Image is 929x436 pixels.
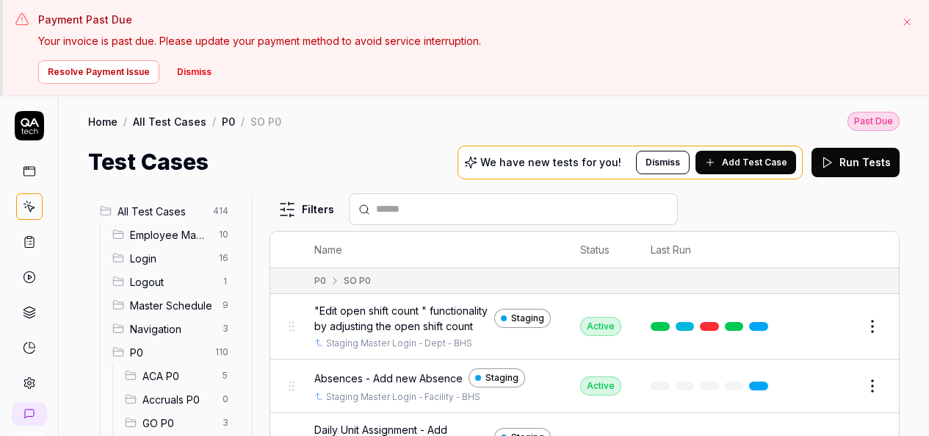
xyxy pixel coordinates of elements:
span: Master Schedule [130,298,214,313]
div: Active [580,317,621,336]
span: GO P0 [142,415,214,431]
span: Add Test Case [722,156,787,169]
span: Absences - Add new Absence [314,371,463,386]
button: Dismiss [636,151,690,174]
span: 3 [217,414,234,432]
span: 5 [217,367,234,385]
span: Employee Management [130,227,210,243]
h1: Test Cases [88,146,209,179]
span: 414 [207,202,234,220]
span: 0 [217,390,234,408]
span: Login [130,251,210,266]
button: Resolve Payment Issue [38,60,159,84]
button: Add Test Case [695,151,796,174]
div: Drag to reorderEmployee Management10 [106,223,240,246]
p: Your invoice is past due. Please update your payment method to avoid service interruption. [38,33,888,49]
button: Past Due [847,111,900,131]
span: Logout [130,274,214,290]
span: 1 [217,273,234,290]
h3: Payment Past Due [38,12,888,27]
div: Drag to reorderGO P03 [119,411,240,435]
th: Name [300,232,565,268]
p: We have new tests for you! [480,157,621,168]
a: All Test Cases [133,114,206,129]
div: Active [580,376,621,396]
a: Staging Master Login - Facility - BHS [326,390,480,404]
a: New conversation [12,402,47,426]
div: Drag to reorderAccruals P00 [119,387,240,411]
span: ACA P0 [142,368,214,384]
div: / [123,114,127,129]
a: Staging Master Login - Dept - BHS [326,337,472,350]
span: All Test Cases [118,204,204,219]
div: Drag to reorderNavigation3 [106,317,240,340]
div: Drag to reorderACA P05 [119,364,240,387]
tr: "Edit open shift count " functionality by adjusting the open shift countStagingStaging Master Log... [270,294,899,360]
span: Staging [511,312,544,325]
th: Last Run [636,232,789,268]
a: Home [88,114,118,129]
div: Past Due [847,112,900,131]
span: Accruals P0 [142,392,214,407]
span: P0 [130,345,206,360]
div: SO P0 [250,114,281,129]
div: Drag to reorderP0110 [106,340,240,364]
span: 10 [213,226,234,243]
div: P0 [314,274,326,287]
div: Drag to reorderMaster Schedule9 [106,293,240,317]
a: Staging [494,309,551,328]
div: Drag to reorderLogout1 [106,270,240,293]
span: 3 [217,320,234,337]
button: Filters [270,195,343,224]
span: 9 [217,296,234,314]
span: "Edit open shift count " functionality by adjusting the open shift count [314,303,488,334]
button: Dismiss [168,60,220,84]
tr: Absences - Add new AbsenceStagingStaging Master Login - Facility - BHSActive [270,360,899,413]
div: Drag to reorderLogin16 [106,246,240,270]
div: / [212,114,216,129]
span: 110 [209,343,234,361]
button: Run Tests [811,148,900,177]
div: / [241,114,245,129]
span: Staging [485,371,518,385]
a: Staging [469,368,525,387]
th: Status [565,232,636,268]
span: 16 [213,249,234,267]
div: SO P0 [344,274,371,287]
span: Navigation [130,321,214,337]
a: P0 [222,114,235,129]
